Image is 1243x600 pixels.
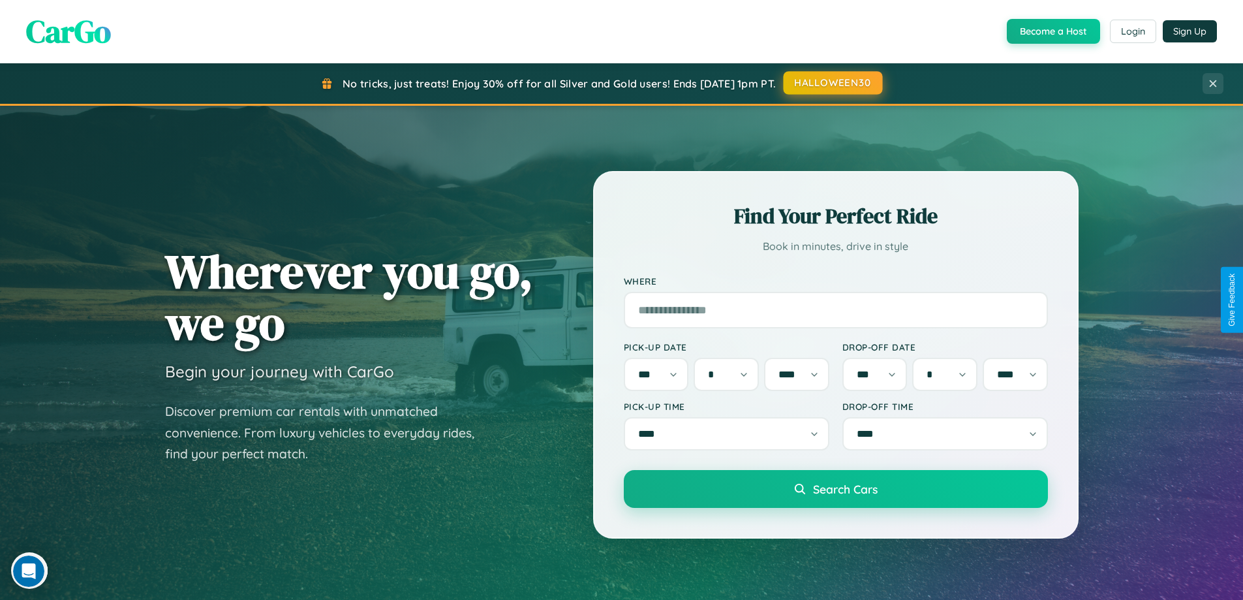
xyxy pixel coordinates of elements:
[13,556,44,587] iframe: Intercom live chat
[1110,20,1156,43] button: Login
[624,341,829,353] label: Pick-up Date
[624,202,1048,230] h2: Find Your Perfect Ride
[165,245,533,349] h1: Wherever you go, we go
[11,552,48,589] iframe: Intercom live chat discovery launcher
[165,401,491,465] p: Discover premium car rentals with unmatched convenience. From luxury vehicles to everyday rides, ...
[624,276,1048,287] label: Where
[624,401,829,412] label: Pick-up Time
[813,482,878,496] span: Search Cars
[26,10,111,53] span: CarGo
[343,77,776,90] span: No tricks, just treats! Enjoy 30% off for all Silver and Gold users! Ends [DATE] 1pm PT.
[5,5,243,41] div: Open Intercom Messenger
[165,362,394,381] h3: Begin your journey with CarGo
[1227,274,1236,326] div: Give Feedback
[842,401,1048,412] label: Drop-off Time
[1163,20,1217,42] button: Sign Up
[1007,19,1100,44] button: Become a Host
[624,470,1048,508] button: Search Cars
[624,237,1048,256] p: Book in minutes, drive in style
[784,71,883,95] button: HALLOWEEN30
[842,341,1048,353] label: Drop-off Date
